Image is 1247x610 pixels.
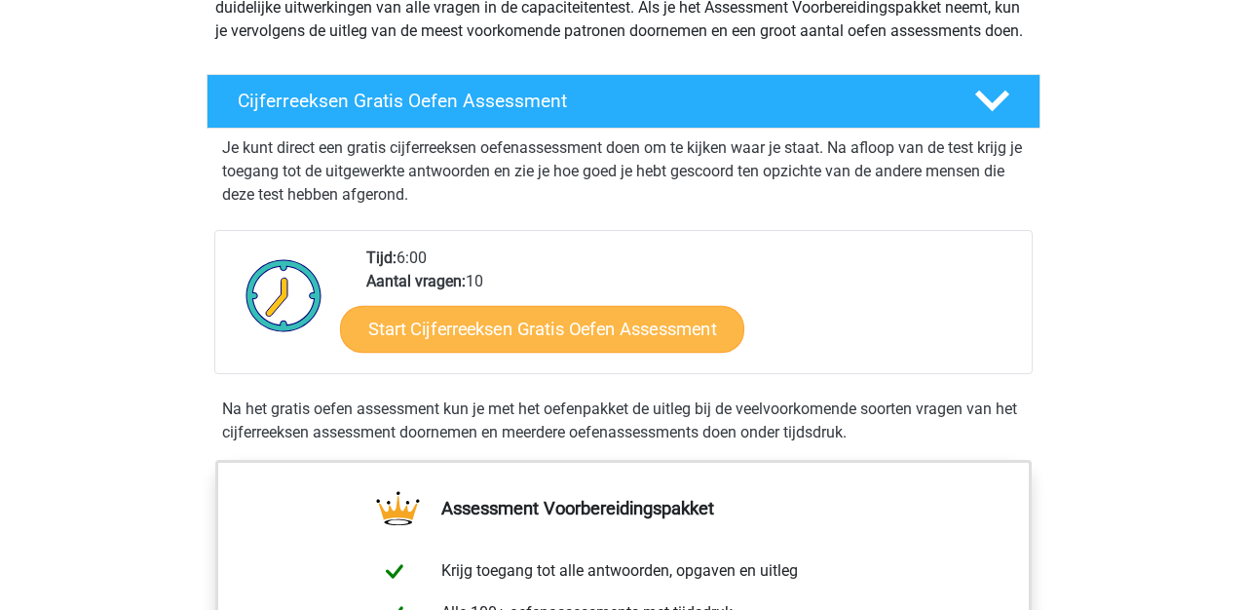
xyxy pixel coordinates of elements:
[366,248,397,267] b: Tijd:
[352,247,1031,373] div: 6:00 10
[199,74,1048,129] a: Cijferreeksen Gratis Oefen Assessment
[222,136,1025,207] p: Je kunt direct een gratis cijferreeksen oefenassessment doen om te kijken waar je staat. Na afloo...
[340,305,744,352] a: Start Cijferreeksen Gratis Oefen Assessment
[366,272,466,290] b: Aantal vragen:
[238,90,943,112] h4: Cijferreeksen Gratis Oefen Assessment
[214,398,1033,444] div: Na het gratis oefen assessment kun je met het oefenpakket de uitleg bij de veelvoorkomende soorte...
[235,247,333,344] img: Klok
